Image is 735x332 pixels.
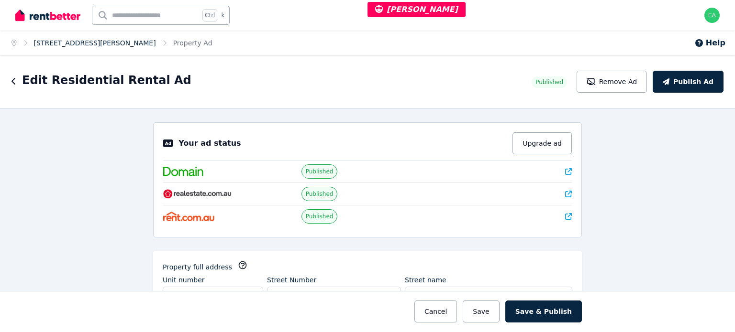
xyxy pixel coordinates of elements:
p: Your ad status [178,138,241,149]
button: Save & Publish [505,300,582,322]
span: [PERSON_NAME] [375,5,458,14]
a: Property Ad [173,39,212,47]
button: Save [463,300,499,322]
span: Published [306,213,334,220]
span: Published [535,78,563,86]
img: Rent.com.au [163,212,214,221]
button: Remove Ad [577,71,647,93]
h1: Edit Residential Rental Ad [22,73,191,88]
span: k [221,11,224,19]
label: Street name [405,275,446,285]
button: Cancel [414,300,457,322]
img: Domain.com.au [163,167,203,176]
button: Upgrade ad [512,132,572,154]
span: Ctrl [202,9,217,21]
button: Publish Ad [653,71,724,93]
img: earl@rentbetter.com.au [704,8,720,23]
label: Street Number [267,275,316,285]
label: Unit number [163,275,205,285]
button: Help [694,37,725,49]
label: Property full address [163,262,232,272]
span: Published [306,190,334,198]
img: RealEstate.com.au [163,189,232,199]
img: RentBetter [15,8,80,22]
span: Published [306,168,334,175]
a: [STREET_ADDRESS][PERSON_NAME] [34,39,156,47]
